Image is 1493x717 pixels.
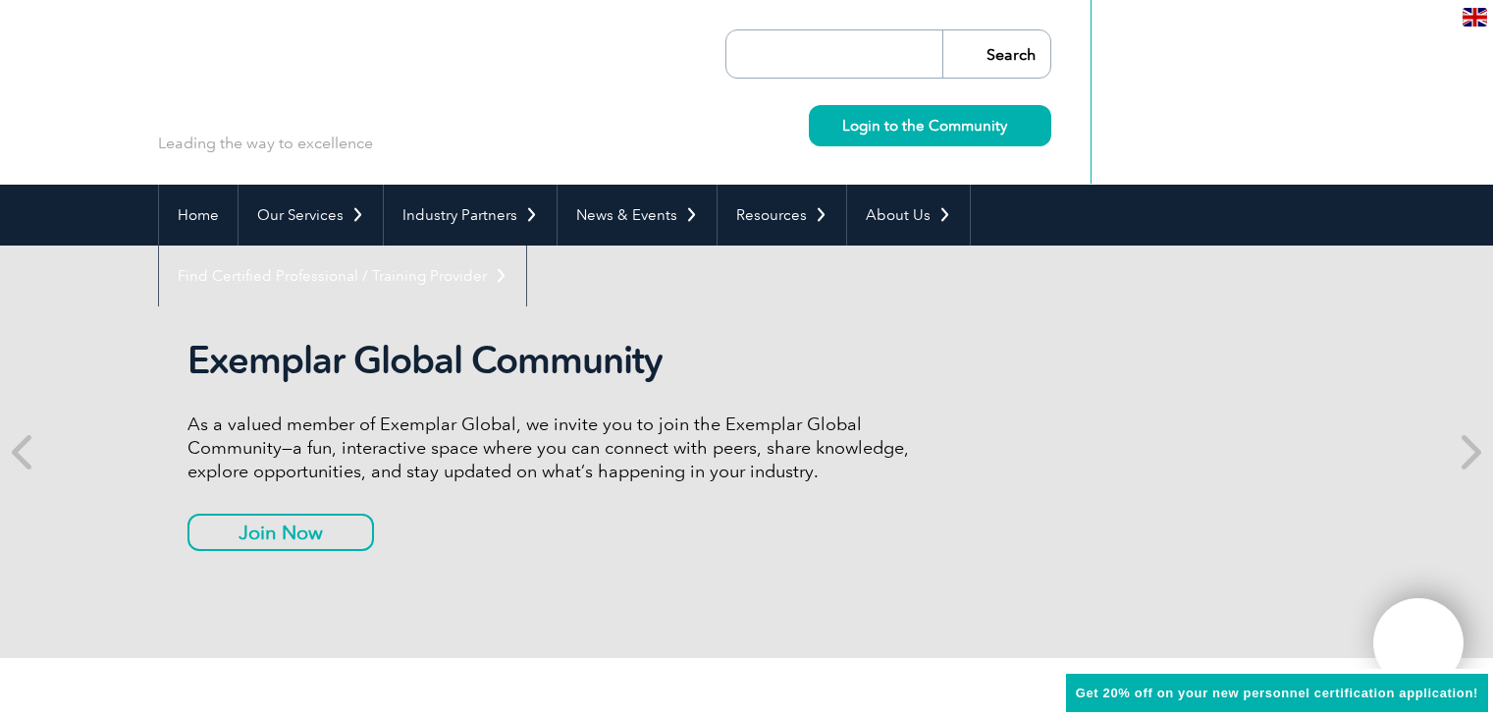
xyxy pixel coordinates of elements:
a: Home [159,185,238,246]
h2: Exemplar Global Community [187,338,924,383]
img: svg+xml;nitro-empty-id=MzcwOjIyMw==-1;base64,PHN2ZyB2aWV3Qm94PSIwIDAgMTEgMTEiIHdpZHRoPSIxMSIgaGVp... [1007,120,1018,131]
a: News & Events [558,185,717,246]
a: Login to the Community [809,105,1051,146]
img: svg+xml;nitro-empty-id=MTgxNToxMTY=-1;base64,PHN2ZyB2aWV3Qm94PSIwIDAgNDAwIDQwMCIgd2lkdGg9IjQwMCIg... [1394,619,1443,668]
input: Search [942,30,1050,78]
a: About Us [847,185,970,246]
a: Find Certified Professional / Training Provider [159,246,526,306]
img: en [1463,8,1487,27]
a: Industry Partners [384,185,557,246]
p: As a valued member of Exemplar Global, we invite you to join the Exemplar Global Community—a fun,... [187,413,924,483]
a: Join Now [187,514,374,551]
a: Resources [718,185,846,246]
span: Get 20% off on your new personnel certification application! [1076,686,1478,700]
p: Leading the way to excellence [158,133,373,154]
a: Our Services [239,185,383,246]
